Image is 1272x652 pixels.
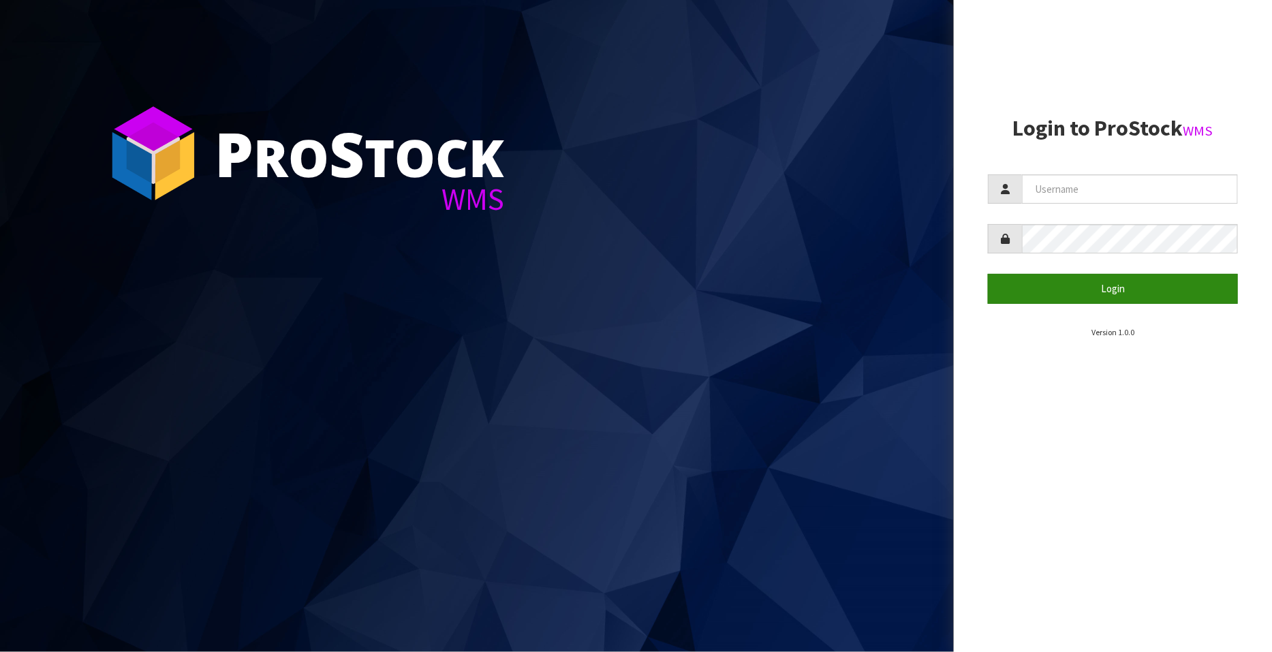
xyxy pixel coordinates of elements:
[215,112,253,195] span: P
[1183,122,1213,140] small: WMS
[102,102,204,204] img: ProStock Cube
[1091,327,1134,337] small: Version 1.0.0
[988,274,1238,303] button: Login
[215,123,504,184] div: ro tock
[215,184,504,215] div: WMS
[329,112,364,195] span: S
[988,117,1238,140] h2: Login to ProStock
[1022,174,1238,204] input: Username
